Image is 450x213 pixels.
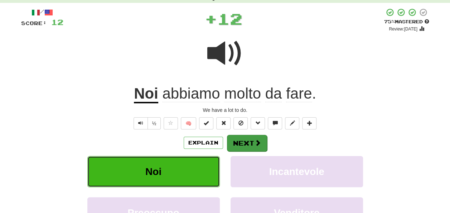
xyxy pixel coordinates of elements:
span: Incantevole [269,166,324,177]
div: We have a lot to do. [21,106,429,114]
button: Noi [87,156,220,187]
span: da [265,85,282,102]
div: / [21,8,63,17]
button: Edit sentence (alt+d) [285,117,299,129]
button: Ignore sentence (alt+i) [233,117,248,129]
span: fare [286,85,312,102]
button: Set this sentence to 100% Mastered (alt+m) [199,117,213,129]
span: Score: [21,20,47,26]
button: Add to collection (alt+a) [302,117,316,129]
span: 75 % [384,19,395,24]
button: ½ [147,117,161,129]
div: Mastered [384,19,429,25]
button: Grammar (alt+g) [251,117,265,129]
span: + [205,8,217,29]
button: Favorite sentence (alt+f) [164,117,178,129]
span: 12 [217,10,242,28]
span: Noi [145,166,161,177]
button: Incantevole [231,156,363,187]
u: Noi [134,85,158,103]
button: Reset to 0% Mastered (alt+r) [216,117,231,129]
small: Review: [DATE] [389,27,417,32]
button: 🧠 [181,117,196,129]
div: Text-to-speech controls [132,117,161,129]
span: . [158,85,316,102]
button: Next [227,135,267,151]
span: 12 [51,18,63,27]
button: Explain [184,137,223,149]
span: molto [224,85,261,102]
button: Play sentence audio (ctl+space) [134,117,148,129]
button: Discuss sentence (alt+u) [268,117,282,129]
span: abbiamo [162,85,220,102]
